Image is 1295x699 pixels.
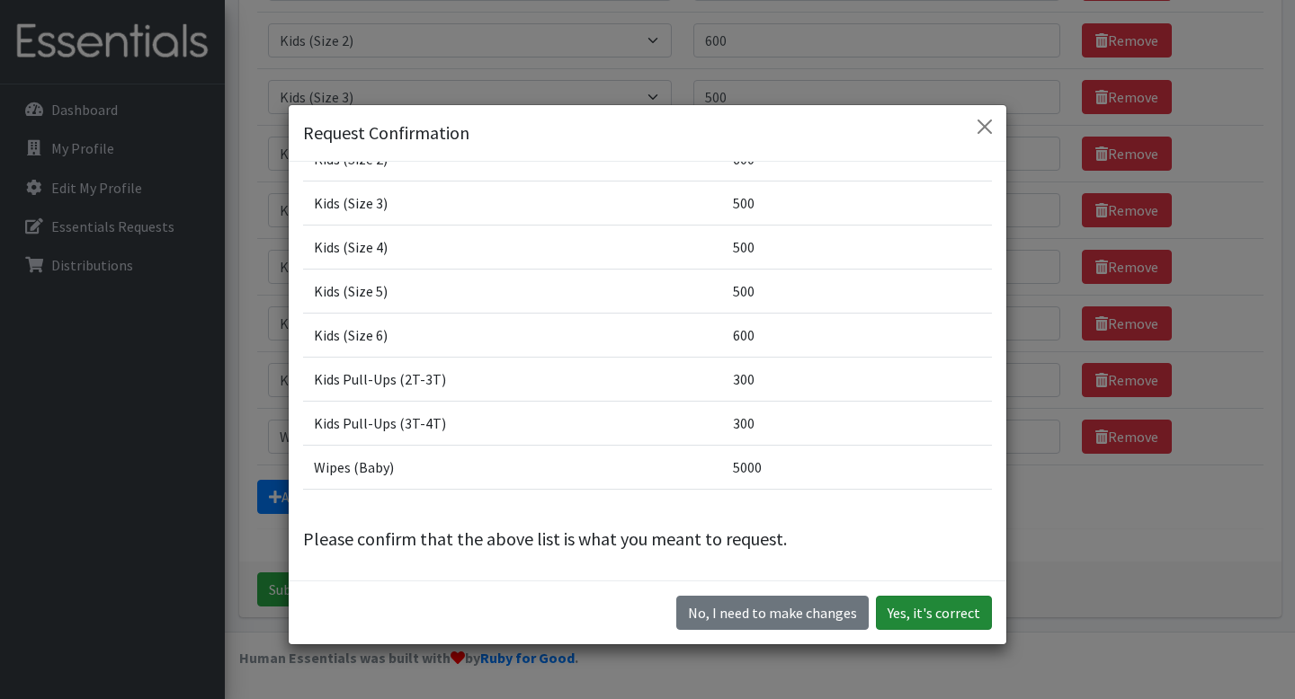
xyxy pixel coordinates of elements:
td: Wipes (Baby) [303,445,722,489]
td: 5000 [722,445,992,489]
td: Kids Pull-Ups (3T-4T) [303,401,722,445]
td: 600 [722,313,992,357]
td: 500 [722,181,992,225]
td: Kids (Size 5) [303,269,722,313]
td: Kids Pull-Ups (2T-3T) [303,357,722,401]
td: 300 [722,401,992,445]
button: No I need to make changes [676,596,869,630]
td: 300 [722,357,992,401]
td: 500 [722,269,992,313]
td: 500 [722,225,992,269]
td: Kids (Size 6) [303,313,722,357]
p: Please confirm that the above list is what you meant to request. [303,526,992,553]
td: Kids (Size 3) [303,181,722,225]
button: Close [970,112,999,141]
td: Kids (Size 4) [303,225,722,269]
h5: Request Confirmation [303,119,469,146]
button: Yes, it's correct [876,596,992,630]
